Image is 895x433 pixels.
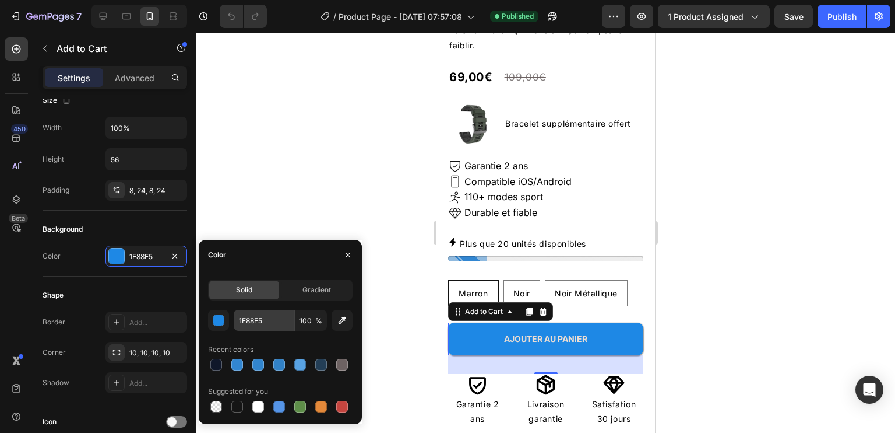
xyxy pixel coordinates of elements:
img: gempages_577318064299705235-6c7cae16-4e15-4032-a2cc-06e9064513d5.jpg [12,68,58,114]
div: Add to Cart [26,274,69,284]
div: Corner [43,347,66,358]
div: Width [43,123,62,133]
p: Settings [58,72,90,84]
p: Plus que 20 unités disponibles [23,204,150,218]
div: Height [43,154,64,165]
button: 7 [5,5,87,28]
p: 110+ modes sport [28,158,107,170]
span: Save [784,12,804,22]
span: 1 product assigned [668,11,744,23]
div: 8, 24, 8, 24 [129,186,184,196]
div: Color [43,251,61,261]
div: 450 [11,124,28,134]
div: Publish [827,11,857,23]
div: Undo/Redo [220,5,267,28]
div: Size [43,93,73,109]
div: Shape [43,290,64,301]
button: Publish [818,5,866,28]
div: Padding [43,185,69,195]
p: Durable et fiable [28,174,101,186]
span: % [315,316,322,326]
p: Bracelet supplémentaire offert [69,83,195,98]
span: Gradient [302,285,331,295]
span: Marron [22,256,52,266]
div: Border [43,317,65,327]
span: Noir [77,256,94,266]
p: Livraison garantie [81,364,138,393]
span: Noir Métallique [118,256,181,266]
p: Advanced [115,72,154,84]
button: Save [774,5,813,28]
div: Add... [129,378,184,389]
div: 69,00€ [12,33,58,56]
div: 10, 10, 10, 10 [129,348,184,358]
div: Beta [9,214,28,223]
span: Published [502,11,534,22]
div: Suggested for you [208,386,268,397]
span: / [333,11,336,23]
div: Recent colors [208,344,253,355]
div: Background [43,224,83,235]
input: Auto [106,117,186,138]
div: Shadow [43,378,69,388]
div: Icon [43,417,57,427]
button: 1 product assigned [658,5,770,28]
div: AJOUTER AU PANIER [68,301,151,312]
span: Solid [236,285,252,295]
iframe: Design area [436,33,655,433]
button: AJOUTER AU PANIER [12,290,207,323]
p: 7 [76,9,82,23]
input: Auto [106,149,186,170]
p: Garantie 2 ans [13,364,69,393]
p: Add to Cart [57,41,156,55]
div: Add... [129,317,184,328]
div: Open Intercom Messenger [855,376,883,404]
div: 1E88E5 [129,252,163,262]
div: Color [208,250,226,260]
span: Product Page - [DATE] 07:57:08 [339,11,462,23]
p: Garantie 2 ans [28,127,91,139]
input: Eg: FFFFFF [234,310,294,331]
p: Compatible iOS/Android [28,143,135,155]
div: 109,00€ [67,34,111,55]
p: Satisfation 30 jours [149,364,206,393]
